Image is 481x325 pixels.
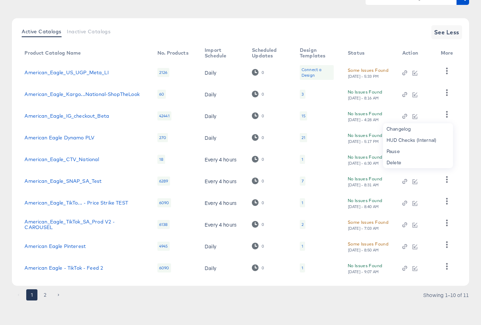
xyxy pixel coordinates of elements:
[199,235,246,257] td: Daily
[302,265,303,271] div: 1
[157,242,170,251] div: 4945
[300,47,334,58] div: Design Templates
[383,123,453,134] div: Changelog
[261,244,264,249] div: 0
[252,47,286,58] div: Scheduled Updates
[252,134,264,141] div: 0
[348,67,388,74] div: Some Issues Found
[199,62,246,83] td: Daily
[261,200,264,205] div: 0
[261,222,264,227] div: 0
[252,91,264,97] div: 0
[199,83,246,105] td: Daily
[252,221,264,228] div: 0
[157,220,170,229] div: 6138
[24,200,128,206] a: American_Eagle_TikTo... - Price Strike TEST
[300,90,305,99] div: 3
[26,289,37,300] button: page 1
[157,133,168,142] div: 270
[302,222,304,227] div: 2
[348,74,379,79] div: [DATE] - 5:33 PM
[24,70,108,75] a: American_Eagle_US_UGP_Meta_LI
[300,220,305,229] div: 2
[199,257,246,279] td: Daily
[40,289,51,300] button: Go to page 2
[252,243,264,249] div: 0
[199,192,246,214] td: Every 4 hours
[348,219,388,231] button: Some Issues Found[DATE] - 7:03 AM
[252,199,264,206] div: 0
[348,248,379,253] div: [DATE] - 8:50 AM
[302,67,332,78] div: Connect a Design
[302,91,304,97] div: 3
[24,265,103,271] a: American Eagle - TikTok - Feed 2
[434,27,459,37] span: See Less
[300,198,305,207] div: 1
[348,219,388,226] div: Some Issues Found
[300,263,305,272] div: 1
[300,155,305,164] div: 1
[24,113,109,119] a: American_Eagle_IG_checkout_Beta
[261,70,264,75] div: 0
[24,178,101,184] a: American_Eagle_SNAP_SA_Test
[53,289,64,300] button: Go to next page
[24,91,139,97] a: American_Eagle_Kargo...National-ShopTheLook
[302,157,303,162] div: 1
[302,200,303,206] div: 1
[261,135,264,140] div: 0
[205,47,238,58] div: Import Schedule
[300,111,307,120] div: 15
[261,179,264,184] div: 0
[199,127,246,148] td: Daily
[261,157,264,162] div: 0
[302,178,304,184] div: 7
[261,92,264,97] div: 0
[348,226,379,231] div: [DATE] - 7:03 AM
[261,113,264,118] div: 0
[157,263,171,272] div: 6090
[348,240,388,253] button: Some Issues Found[DATE] - 8:50 AM
[300,65,334,80] div: Connect a Design
[157,68,169,77] div: 2126
[302,113,305,119] div: 15
[252,156,264,162] div: 0
[300,133,307,142] div: 21
[24,157,99,162] a: American_Eagle_CTV_National
[302,243,303,249] div: 1
[24,243,86,249] a: American Eagle Pinterest
[24,50,81,56] div: Product Catalog Name
[24,135,94,140] a: American Eagle Dynamo PLV
[199,105,246,127] td: Daily
[67,29,111,34] span: Inactive Catalogs
[342,45,397,62] th: Status
[157,90,166,99] div: 60
[157,198,171,207] div: 6090
[397,45,435,62] th: Action
[157,177,170,186] div: 6289
[12,289,65,300] nav: pagination navigation
[22,29,61,34] span: Active Catalogs
[435,45,462,62] th: More
[423,292,469,297] div: Showing 1–10 of 11
[24,219,143,230] a: American_Eagle_TikTok_SA_Prod V2 - CAROUSEL
[383,157,453,168] div: Delete
[431,25,462,39] button: See Less
[348,67,388,79] button: Some Issues Found[DATE] - 5:33 PM
[252,264,264,271] div: 0
[252,112,264,119] div: 0
[383,134,453,146] div: HUD Checks (Internal)
[157,50,189,56] div: No. Products
[383,146,453,157] div: Pause
[300,177,305,186] div: 7
[157,111,171,120] div: 42441
[348,240,388,248] div: Some Issues Found
[252,178,264,184] div: 0
[199,214,246,235] td: Every 4 hours
[302,135,305,140] div: 21
[261,265,264,270] div: 0
[157,155,165,164] div: 18
[300,242,305,251] div: 1
[199,148,246,170] td: Every 4 hours
[252,69,264,76] div: 0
